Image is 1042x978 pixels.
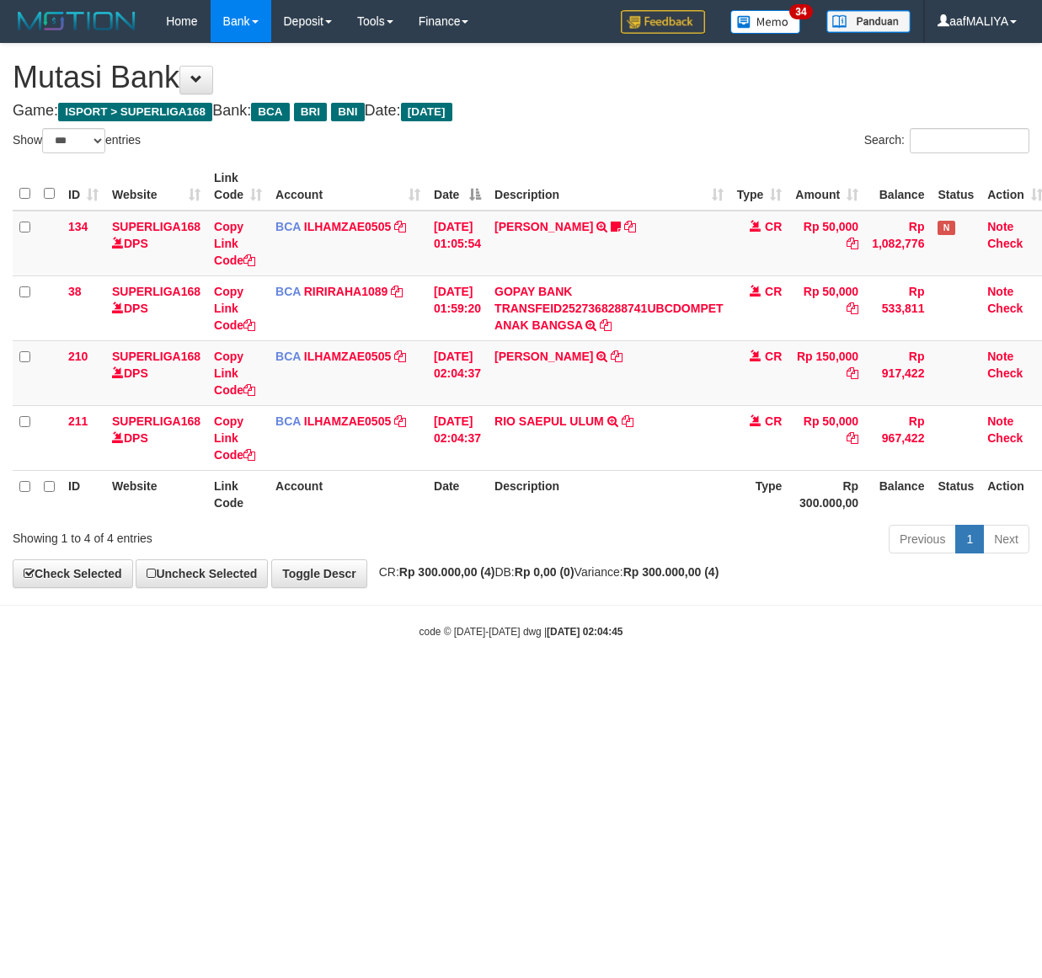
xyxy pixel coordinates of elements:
[730,470,789,518] th: Type
[214,220,255,267] a: Copy Link Code
[889,525,956,553] a: Previous
[865,163,931,211] th: Balance
[987,220,1013,233] a: Note
[68,285,82,298] span: 38
[13,523,421,547] div: Showing 1 to 4 of 4 entries
[269,163,427,211] th: Account: activate to sort column ascending
[271,559,367,588] a: Toggle Descr
[304,285,388,298] a: RIRIRAHA1089
[987,285,1013,298] a: Note
[61,470,105,518] th: ID
[621,10,705,34] img: Feedback.jpg
[788,340,865,405] td: Rp 150,000
[788,405,865,470] td: Rp 50,000
[488,470,730,518] th: Description
[13,128,141,153] label: Show entries
[394,350,406,363] a: Copy ILHAMZAE0505 to clipboard
[427,405,488,470] td: [DATE] 02:04:37
[865,211,931,276] td: Rp 1,082,776
[13,103,1029,120] h4: Game: Bank: Date:
[331,103,364,121] span: BNI
[58,103,212,121] span: ISPORT > SUPERLIGA168
[494,285,724,332] a: GOPAY BANK TRANSFEID2527368288741UBCDOMPET ANAK BANGSA
[847,366,858,380] a: Copy Rp 150,000 to clipboard
[547,626,623,638] strong: [DATE] 02:04:45
[624,220,636,233] a: Copy RAMADHAN MAULANA J to clipboard
[207,470,269,518] th: Link Code
[623,565,719,579] strong: Rp 300.000,00 (4)
[214,414,255,462] a: Copy Link Code
[600,318,612,332] a: Copy GOPAY BANK TRANSFEID2527368288741UBCDOMPET ANAK BANGSA to clipboard
[371,565,719,579] span: CR: DB: Variance:
[207,163,269,211] th: Link Code: activate to sort column ascending
[494,350,593,363] a: [PERSON_NAME]
[788,470,865,518] th: Rp 300.000,00
[826,10,911,33] img: panduan.png
[427,275,488,340] td: [DATE] 01:59:20
[931,163,981,211] th: Status
[987,414,1013,428] a: Note
[275,414,301,428] span: BCA
[987,366,1023,380] a: Check
[910,128,1029,153] input: Search:
[304,414,391,428] a: ILHAMZAE0505
[847,431,858,445] a: Copy Rp 50,000 to clipboard
[788,163,865,211] th: Amount: activate to sort column ascending
[865,470,931,518] th: Balance
[955,525,984,553] a: 1
[987,431,1023,445] a: Check
[419,626,623,638] small: code © [DATE]-[DATE] dwg |
[987,350,1013,363] a: Note
[13,559,133,588] a: Check Selected
[765,220,782,233] span: CR
[788,211,865,276] td: Rp 50,000
[275,350,301,363] span: BCA
[214,350,255,397] a: Copy Link Code
[399,565,495,579] strong: Rp 300.000,00 (4)
[847,237,858,250] a: Copy Rp 50,000 to clipboard
[112,285,200,298] a: SUPERLIGA168
[494,220,593,233] a: [PERSON_NAME]
[938,221,954,235] span: Has Note
[427,211,488,276] td: [DATE] 01:05:54
[622,414,633,428] a: Copy RIO SAEPUL ULUM to clipboard
[865,340,931,405] td: Rp 917,422
[765,350,782,363] span: CR
[105,340,207,405] td: DPS
[13,61,1029,94] h1: Mutasi Bank
[251,103,289,121] span: BCA
[983,525,1029,553] a: Next
[112,414,200,428] a: SUPERLIGA168
[865,405,931,470] td: Rp 967,422
[730,163,789,211] th: Type: activate to sort column ascending
[765,285,782,298] span: CR
[275,285,301,298] span: BCA
[105,405,207,470] td: DPS
[294,103,327,121] span: BRI
[427,470,488,518] th: Date
[987,302,1023,315] a: Check
[269,470,427,518] th: Account
[391,285,403,298] a: Copy RIRIRAHA1089 to clipboard
[105,275,207,340] td: DPS
[13,8,141,34] img: MOTION_logo.png
[987,237,1023,250] a: Check
[864,128,1029,153] label: Search:
[789,4,812,19] span: 34
[68,350,88,363] span: 210
[61,163,105,211] th: ID: activate to sort column ascending
[788,275,865,340] td: Rp 50,000
[765,414,782,428] span: CR
[112,220,200,233] a: SUPERLIGA168
[488,163,730,211] th: Description: activate to sort column ascending
[931,470,981,518] th: Status
[68,414,88,428] span: 211
[112,350,200,363] a: SUPERLIGA168
[847,302,858,315] a: Copy Rp 50,000 to clipboard
[494,414,604,428] a: RIO SAEPUL ULUM
[427,340,488,405] td: [DATE] 02:04:37
[105,163,207,211] th: Website: activate to sort column ascending
[105,211,207,276] td: DPS
[515,565,574,579] strong: Rp 0,00 (0)
[304,350,391,363] a: ILHAMZAE0505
